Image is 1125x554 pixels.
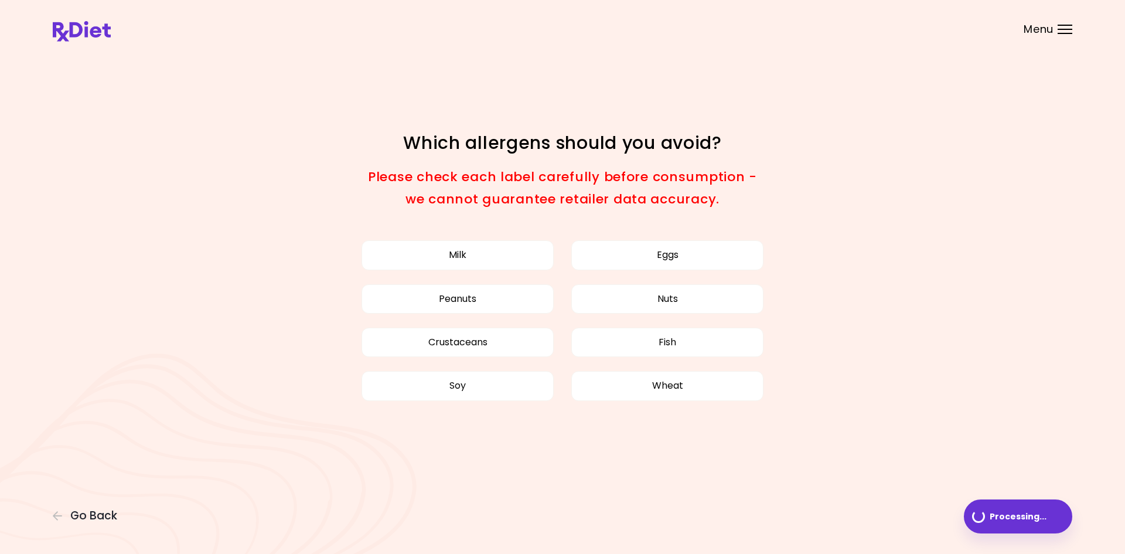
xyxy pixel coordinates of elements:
[362,240,554,270] button: Milk
[1024,24,1054,35] span: Menu
[53,509,123,522] button: Go Back
[362,328,554,357] button: Crustaceans
[368,168,757,208] span: Please check each label carefully before consumption - we cannot guarantee retailer data accuracy.
[571,240,763,270] button: Eggs
[70,509,117,522] span: Go Back
[571,284,763,314] button: Nuts
[990,512,1046,521] span: Processing ...
[571,371,763,400] button: Wheat
[53,21,111,42] img: RxDiet
[362,284,554,314] button: Peanuts
[571,328,763,357] button: Fish
[357,131,768,154] h1: Which allergens should you avoid?
[362,371,554,400] button: Soy
[964,499,1072,533] button: Processing...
